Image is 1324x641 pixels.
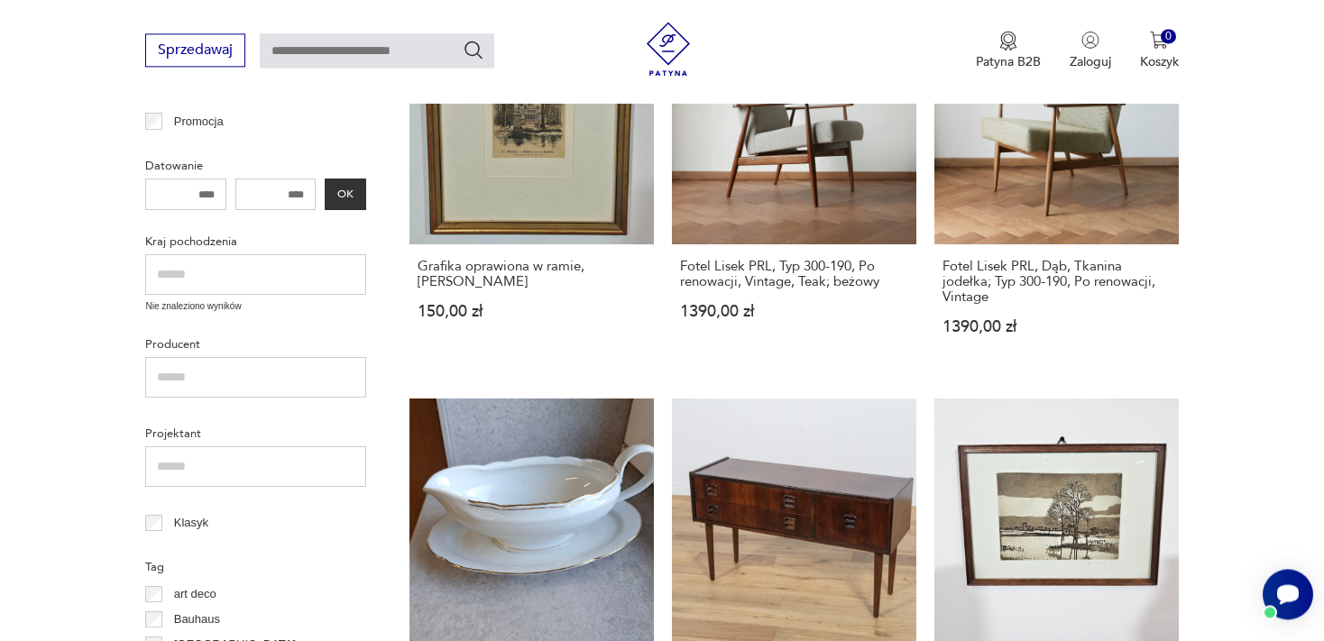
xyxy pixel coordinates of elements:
p: Kraj pochodzenia [145,232,366,252]
h3: Grafika oprawiona w ramie, [PERSON_NAME] [418,259,646,289]
img: Patyna - sklep z meblami i dekoracjami vintage [641,22,695,76]
p: art deco [174,584,216,604]
img: Ikona koszyka [1150,31,1168,49]
p: Patyna B2B [976,53,1041,70]
p: Promocja [174,112,224,132]
p: Bauhaus [174,609,220,629]
button: Sprzedawaj [145,33,245,67]
p: Zaloguj [1070,53,1111,70]
button: Szukaj [463,39,484,60]
button: Patyna B2B [976,31,1041,70]
p: 1390,00 zł [942,319,1171,334]
p: 1390,00 zł [680,304,908,319]
p: Klasyk [174,513,208,533]
button: 0Koszyk [1140,31,1179,70]
div: 0 [1161,29,1176,44]
p: Nie znaleziono wyników [145,299,366,314]
p: Producent [145,334,366,354]
p: Tag [145,557,366,577]
p: Datowanie [145,156,366,176]
h3: Fotel Lisek PRL, Dąb, Tkanina jodełka; Typ 300-190, Po renowacji, Vintage [942,259,1171,305]
img: Ikona medalu [999,31,1017,50]
a: Ikona medaluPatyna B2B [976,31,1041,70]
img: Ikonka użytkownika [1081,31,1099,49]
a: Sprzedawaj [145,45,245,58]
h3: Fotel Lisek PRL, Typ 300-190, Po renowacji, Vintage, Teak; beżowy [680,259,908,289]
p: Koszyk [1140,53,1179,70]
iframe: Smartsupp widget button [1263,569,1313,619]
button: Zaloguj [1070,31,1111,70]
button: OK [325,179,366,210]
p: Projektant [145,424,366,444]
p: 150,00 zł [418,304,646,319]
